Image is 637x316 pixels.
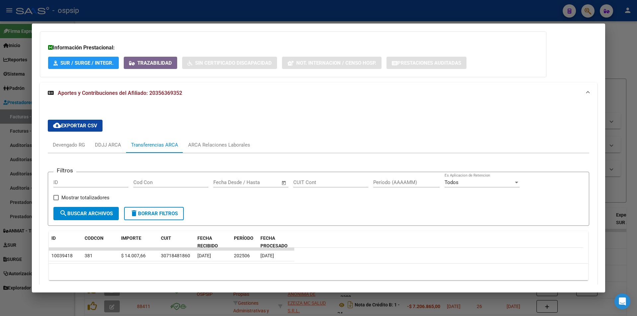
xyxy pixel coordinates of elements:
span: Trazabilidad [137,60,172,66]
div: Devengado RG [53,141,85,149]
button: Borrar Filtros [124,207,184,220]
datatable-header-cell: FECHA RECIBIDO [195,231,231,253]
datatable-header-cell: IMPORTE [118,231,158,253]
datatable-header-cell: PERÍODO [231,231,258,253]
span: Exportar CSV [53,123,97,129]
div: 30718481860 [161,252,190,260]
button: Sin Certificado Discapacidad [182,57,277,69]
span: CUIT [161,235,171,241]
span: [DATE] [260,253,274,258]
span: SUR / SURGE / INTEGR. [60,60,113,66]
h3: Filtros [53,167,76,174]
button: Not. Internacion / Censo Hosp. [282,57,382,69]
span: Buscar Archivos [59,211,113,217]
datatable-header-cell: CUIT [158,231,195,253]
div: DDJJ ARCA [95,141,121,149]
button: Buscar Archivos [53,207,119,220]
div: Transferencias ARCA [131,141,178,149]
button: SUR / SURGE / INTEGR. [48,57,119,69]
mat-icon: search [59,209,67,217]
span: 381 [85,253,93,258]
span: Prestaciones Auditadas [397,60,461,66]
h3: Información Prestacional: [48,44,538,52]
div: Open Intercom Messenger [614,293,630,309]
span: 10039418 [51,253,73,258]
span: IMPORTE [121,235,141,241]
datatable-header-cell: ID [49,231,82,253]
span: Todos [445,179,459,185]
span: $ 14.007,66 [121,253,146,258]
button: Trazabilidad [124,57,177,69]
span: Sin Certificado Discapacidad [195,60,272,66]
span: FECHA RECIBIDO [197,235,218,248]
span: CODCON [85,235,104,241]
mat-icon: delete [130,209,138,217]
button: Prestaciones Auditadas [387,57,466,69]
datatable-header-cell: CODCON [82,231,105,253]
button: Exportar CSV [48,120,103,132]
span: PERÍODO [234,235,253,241]
div: ARCA Relaciones Laborales [188,141,250,149]
button: Open calendar [280,179,288,187]
mat-icon: cloud_download [53,121,61,129]
datatable-header-cell: FECHA PROCESADO [258,231,294,253]
span: Mostrar totalizadores [61,194,109,202]
input: Fecha inicio [213,179,240,185]
mat-expansion-panel-header: Aportes y Contribuciones del Afiliado: 20356369352 [40,83,597,104]
span: Borrar Filtros [130,211,178,217]
span: FECHA PROCESADO [260,235,288,248]
span: Aportes y Contribuciones del Afiliado: 20356369352 [58,90,182,96]
span: [DATE] [197,253,211,258]
span: ID [51,235,56,241]
input: Fecha fin [246,179,278,185]
span: 202506 [234,253,250,258]
span: Not. Internacion / Censo Hosp. [296,60,376,66]
div: Aportes y Contribuciones del Afiliado: 20356369352 [40,104,597,296]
